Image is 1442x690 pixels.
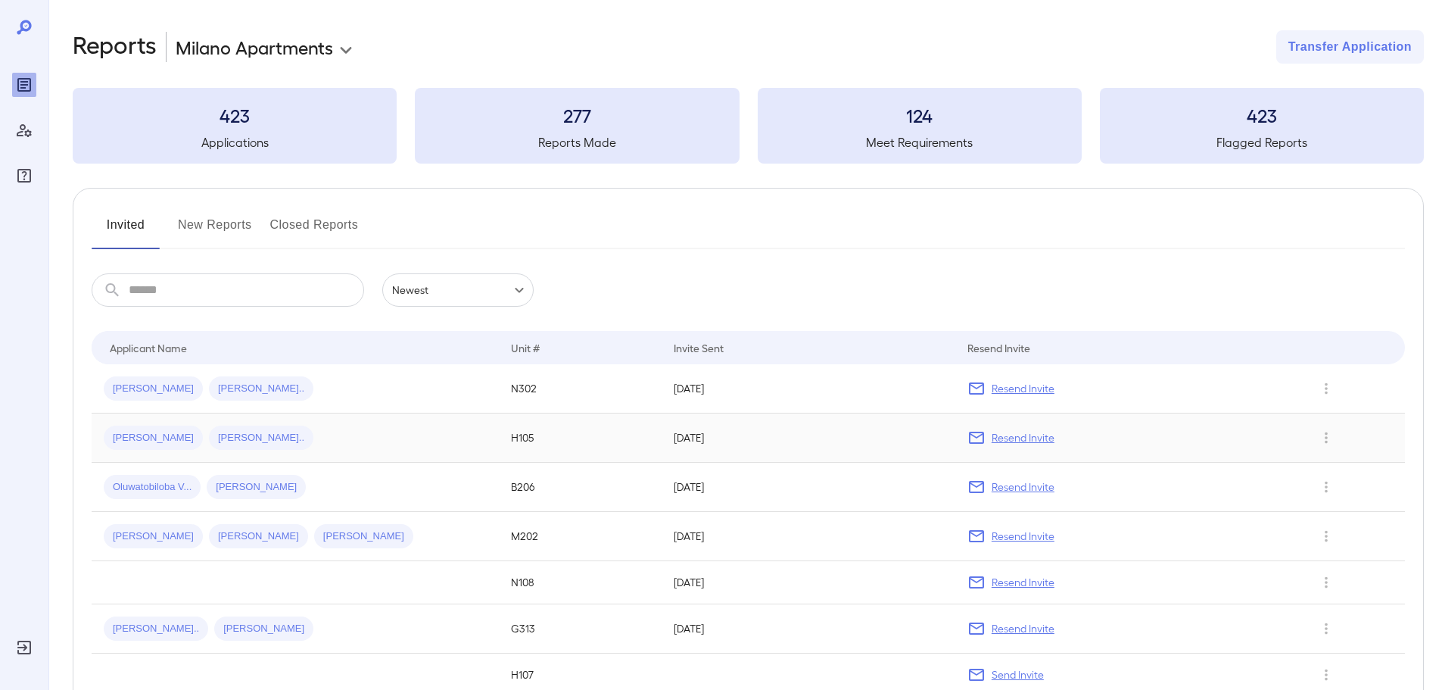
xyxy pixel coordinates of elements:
[104,622,208,636] span: [PERSON_NAME]..
[992,621,1054,636] p: Resend Invite
[92,213,160,249] button: Invited
[992,529,1054,544] p: Resend Invite
[1314,376,1338,401] button: Row Actions
[758,103,1082,127] h3: 124
[499,364,662,414] td: N302
[499,561,662,604] td: N108
[209,431,313,445] span: [PERSON_NAME]..
[758,133,1082,151] h5: Meet Requirements
[1314,617,1338,641] button: Row Actions
[662,604,955,654] td: [DATE]
[209,382,313,396] span: [PERSON_NAME]..
[104,382,203,396] span: [PERSON_NAME]
[110,339,187,357] div: Applicant Name
[511,339,540,357] div: Unit #
[12,164,36,188] div: FAQ
[73,30,157,64] h2: Reports
[662,414,955,463] td: [DATE]
[214,622,313,636] span: [PERSON_NAME]
[73,133,397,151] h5: Applications
[1314,475,1338,499] button: Row Actions
[1314,426,1338,450] button: Row Actions
[207,480,306,495] span: [PERSON_NAME]
[674,339,724,357] div: Invite Sent
[1100,133,1424,151] h5: Flagged Reports
[499,512,662,561] td: M202
[992,575,1054,590] p: Resend Invite
[415,103,739,127] h3: 277
[12,635,36,660] div: Log Out
[104,480,201,495] span: Oluwatobiloba V...
[662,512,955,561] td: [DATE]
[1314,663,1338,687] button: Row Actions
[1314,570,1338,595] button: Row Actions
[992,430,1054,445] p: Resend Invite
[12,118,36,142] div: Manage Users
[499,604,662,654] td: G313
[1100,103,1424,127] h3: 423
[967,339,1030,357] div: Resend Invite
[992,381,1054,396] p: Resend Invite
[104,431,203,445] span: [PERSON_NAME]
[1314,524,1338,548] button: Row Actions
[499,463,662,512] td: B206
[12,73,36,97] div: Reports
[209,529,308,544] span: [PERSON_NAME]
[992,667,1044,682] p: Send Invite
[73,88,1424,164] summary: 423Applications277Reports Made124Meet Requirements423Flagged Reports
[662,364,955,414] td: [DATE]
[73,103,397,127] h3: 423
[662,561,955,604] td: [DATE]
[270,213,359,249] button: Closed Reports
[499,414,662,463] td: H105
[415,133,739,151] h5: Reports Made
[992,479,1054,495] p: Resend Invite
[178,213,252,249] button: New Reports
[1276,30,1424,64] button: Transfer Application
[176,35,333,59] p: Milano Apartments
[314,529,413,544] span: [PERSON_NAME]
[662,463,955,512] td: [DATE]
[382,273,534,307] div: Newest
[104,529,203,544] span: [PERSON_NAME]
